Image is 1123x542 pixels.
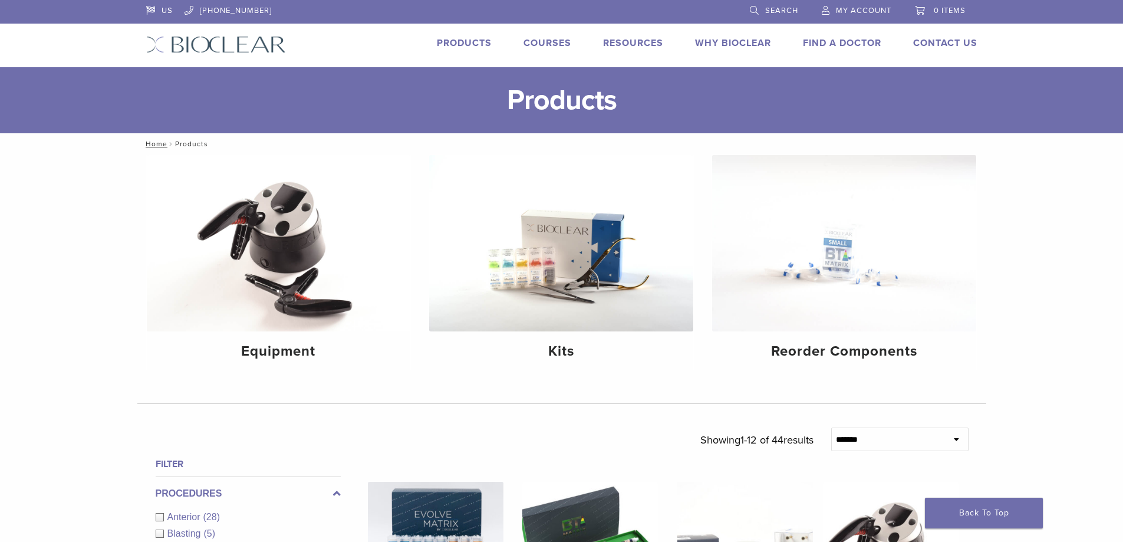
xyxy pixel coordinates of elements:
[603,37,663,49] a: Resources
[695,37,771,49] a: Why Bioclear
[429,155,693,370] a: Kits
[740,433,783,446] span: 1-12 of 44
[523,37,571,49] a: Courses
[167,512,203,522] span: Anterior
[203,512,220,522] span: (28)
[712,155,976,370] a: Reorder Components
[437,37,492,49] a: Products
[137,133,986,155] nav: Products
[934,6,966,15] span: 0 items
[156,341,401,362] h4: Equipment
[142,140,167,148] a: Home
[803,37,881,49] a: Find A Doctor
[765,6,798,15] span: Search
[147,155,411,370] a: Equipment
[146,36,286,53] img: Bioclear
[712,155,976,331] img: Reorder Components
[156,487,341,501] label: Procedures
[439,341,684,362] h4: Kits
[836,6,891,15] span: My Account
[925,498,1043,528] a: Back To Top
[167,528,204,538] span: Blasting
[203,528,215,538] span: (5)
[722,341,967,362] h4: Reorder Components
[156,457,341,471] h4: Filter
[429,155,693,331] img: Kits
[913,37,977,49] a: Contact Us
[167,141,175,147] span: /
[700,428,814,452] p: Showing results
[147,155,411,331] img: Equipment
